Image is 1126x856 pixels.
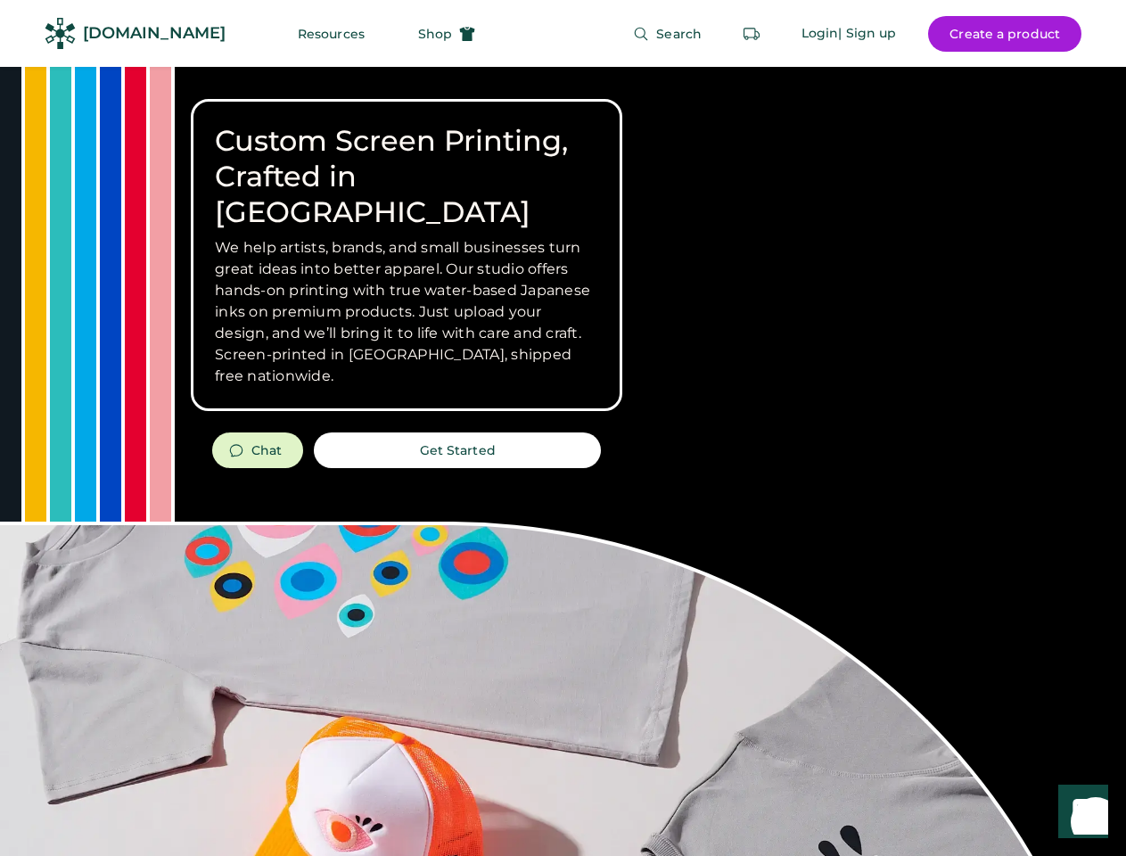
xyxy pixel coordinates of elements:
button: Get Started [314,432,601,468]
div: Login [801,25,839,43]
button: Retrieve an order [734,16,769,52]
button: Shop [397,16,497,52]
span: Search [656,28,702,40]
div: [DOMAIN_NAME] [83,22,226,45]
button: Search [612,16,723,52]
div: | Sign up [838,25,896,43]
span: Shop [418,28,452,40]
iframe: Front Chat [1041,776,1118,852]
button: Create a product [928,16,1081,52]
img: Rendered Logo - Screens [45,18,76,49]
button: Resources [276,16,386,52]
h3: We help artists, brands, and small businesses turn great ideas into better apparel. Our studio of... [215,237,598,387]
button: Chat [212,432,303,468]
h1: Custom Screen Printing, Crafted in [GEOGRAPHIC_DATA] [215,123,598,230]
